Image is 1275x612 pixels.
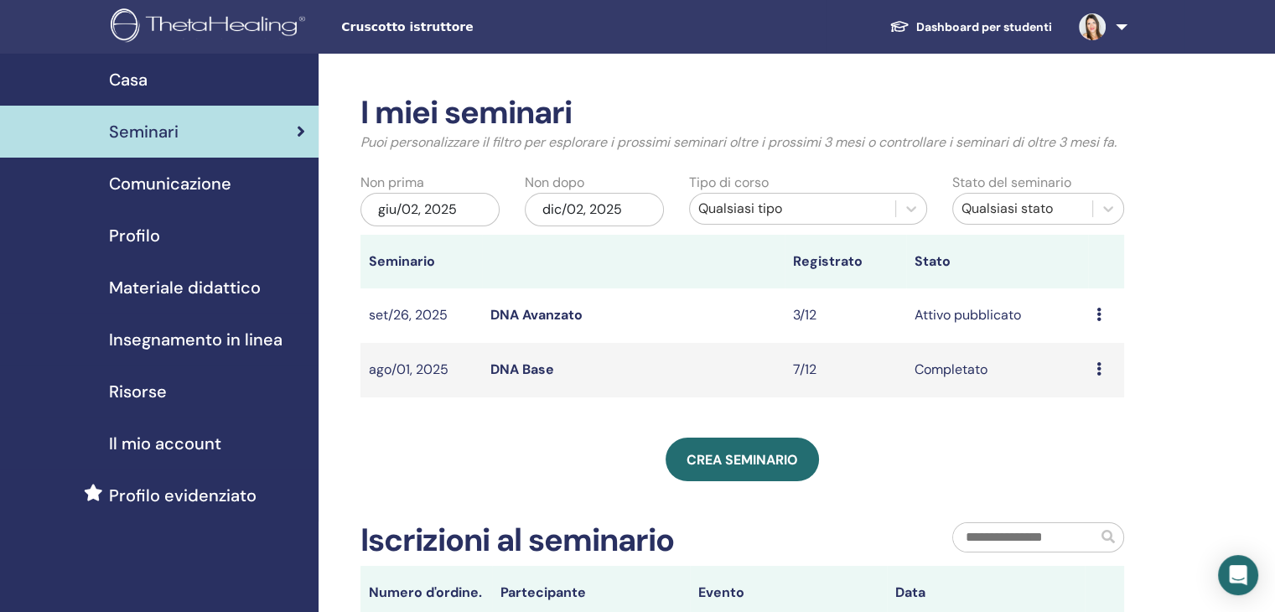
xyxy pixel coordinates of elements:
[360,193,500,226] div: giu/02, 2025
[525,173,584,193] label: Non dopo
[906,288,1088,343] td: Attivo pubblicato
[490,306,583,324] a: DNA Avanzato
[360,132,1124,153] p: Puoi personalizzare il filtro per esplorare i prossimi seminari oltre i prossimi 3 mesi o control...
[360,235,482,288] th: Seminario
[360,288,482,343] td: set/26, 2025
[785,288,906,343] td: 3/12
[689,173,769,193] label: Tipo di corso
[666,438,819,481] a: Crea seminario
[490,360,554,378] a: DNA Base
[961,199,1084,219] div: Qualsiasi stato
[698,199,887,219] div: Qualsiasi tipo
[109,379,167,404] span: Risorse
[525,193,664,226] div: dic/02, 2025
[109,327,282,352] span: Insegnamento in linea
[360,343,482,397] td: ago/01, 2025
[360,521,674,560] h2: Iscrizioni al seminario
[1218,555,1258,595] div: Open Intercom Messenger
[360,173,424,193] label: Non prima
[109,119,179,144] span: Seminari
[785,235,906,288] th: Registrato
[109,171,231,196] span: Comunicazione
[109,431,221,456] span: Il mio account
[785,343,906,397] td: 7/12
[109,67,148,92] span: Casa
[876,12,1065,43] a: Dashboard per studenti
[109,223,160,248] span: Profilo
[687,451,798,469] span: Crea seminario
[889,19,910,34] img: graduation-cap-white.svg
[341,18,593,36] span: Cruscotto istruttore
[952,173,1071,193] label: Stato del seminario
[906,235,1088,288] th: Stato
[906,343,1088,397] td: Completato
[1079,13,1106,40] img: default.jpg
[109,483,257,508] span: Profilo evidenziato
[360,94,1124,132] h2: I miei seminari
[111,8,311,46] img: logo.png
[109,275,261,300] span: Materiale didattico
